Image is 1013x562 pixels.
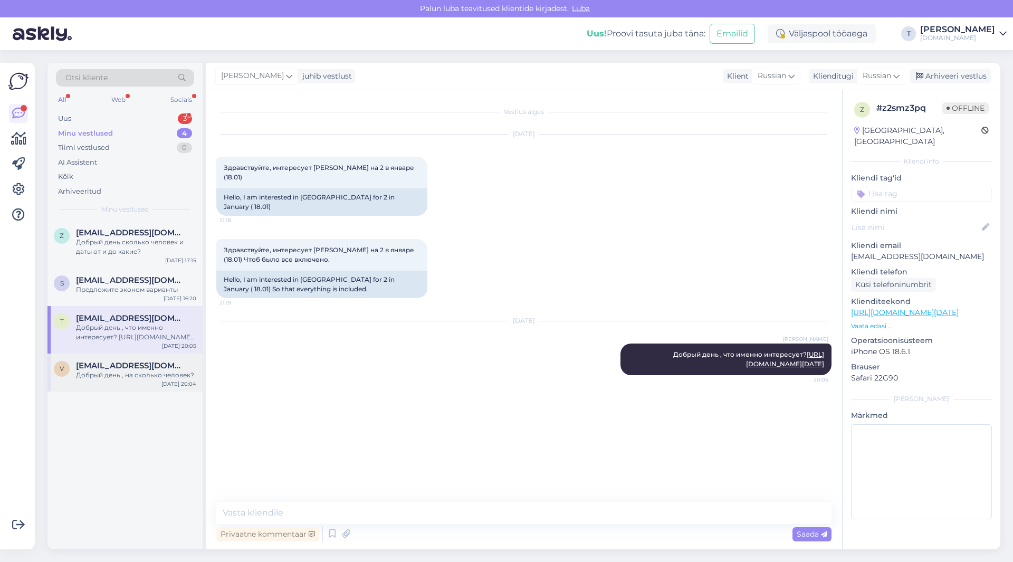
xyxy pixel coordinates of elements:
[851,308,959,317] a: [URL][DOMAIN_NAME][DATE]
[587,27,705,40] div: Proovi tasuta juba täna:
[851,346,992,357] p: iPhone OS 18.6.1
[797,529,827,539] span: Saada
[920,34,995,42] div: [DOMAIN_NAME]
[101,205,149,214] span: Minu vestlused
[789,376,828,384] span: 20:05
[851,157,992,166] div: Kliendi info
[851,321,992,331] p: Vaata edasi ...
[851,373,992,384] p: Safari 22G90
[177,142,192,153] div: 0
[60,317,64,325] span: t
[168,93,194,107] div: Socials
[109,93,128,107] div: Web
[851,278,936,292] div: Küsi telefoninumbrit
[876,102,942,115] div: # z2smz3pq
[587,28,607,39] b: Uus!
[216,107,832,117] div: Vestlus algas
[863,70,891,82] span: Russian
[851,394,992,404] div: [PERSON_NAME]
[60,232,64,240] span: z
[910,69,991,83] div: Arhiveeri vestlus
[224,246,416,263] span: Здравствуйте, интересует [PERSON_NAME] на 2 в январе (18.01) Чтоб было все включено.
[920,25,1007,42] a: [PERSON_NAME][DOMAIN_NAME]
[851,361,992,373] p: Brauser
[216,271,427,298] div: Hello, I am interested in [GEOGRAPHIC_DATA] for 2 in January ( 18.01) So that everything is inclu...
[298,71,352,82] div: juhib vestlust
[942,102,989,114] span: Offline
[758,70,786,82] span: Russian
[60,365,64,373] span: v
[809,71,854,82] div: Klienditugi
[161,380,196,388] div: [DATE] 20:04
[851,410,992,421] p: Märkmed
[60,279,64,287] span: s
[851,266,992,278] p: Kliendi telefon
[851,206,992,217] p: Kliendi nimi
[216,527,319,541] div: Privaatne kommentaar
[76,323,196,342] div: Добрый день , что именно интересует? [URL][DOMAIN_NAME][DATE]
[569,4,593,13] span: Luba
[58,157,97,168] div: AI Assistent
[221,70,284,82] span: [PERSON_NAME]
[854,125,981,147] div: [GEOGRAPHIC_DATA], [GEOGRAPHIC_DATA]
[851,296,992,307] p: Klienditeekond
[76,361,186,370] span: valentinaborisova85@gmail.com
[216,316,832,326] div: [DATE]
[8,71,28,91] img: Askly Logo
[178,113,192,124] div: 3
[164,294,196,302] div: [DATE] 16:20
[851,251,992,262] p: [EMAIL_ADDRESS][DOMAIN_NAME]
[851,173,992,184] p: Kliendi tag'id
[162,342,196,350] div: [DATE] 20:05
[76,370,196,380] div: Добрый день , на сколько человек?
[673,350,824,368] span: Добрый день , что именно интересует?
[851,335,992,346] p: Operatsioonisüsteem
[851,186,992,202] input: Lisa tag
[783,335,828,343] span: [PERSON_NAME]
[219,216,259,224] span: 21:18
[768,24,876,43] div: Väljaspool tööaega
[224,164,416,181] span: Здравствуйте, интересует [PERSON_NAME] на 2 в январе (18.01)
[76,313,186,323] span: tokmacevamaria4@gmail.com
[216,188,427,216] div: Hello, I am interested in [GEOGRAPHIC_DATA] for 2 in January ( 18.01)
[216,129,832,139] div: [DATE]
[76,237,196,256] div: Добрый день сколько человек и даты от и до какие?
[901,26,916,41] div: T
[58,186,101,197] div: Arhiveeritud
[920,25,995,34] div: [PERSON_NAME]
[56,93,68,107] div: All
[860,106,864,113] span: z
[851,240,992,251] p: Kliendi email
[58,128,113,139] div: Minu vestlused
[165,256,196,264] div: [DATE] 17:15
[76,228,186,237] span: zoja-kn@mail.ru
[177,128,192,139] div: 4
[723,71,749,82] div: Klient
[76,275,186,285] span: sahadga58@list.ru
[58,113,71,124] div: Uus
[219,299,259,307] span: 21:19
[58,172,73,182] div: Kõik
[76,285,196,294] div: Предложите эконом варианты
[710,24,755,44] button: Emailid
[852,222,980,233] input: Lisa nimi
[65,72,108,83] span: Otsi kliente
[58,142,110,153] div: Tiimi vestlused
